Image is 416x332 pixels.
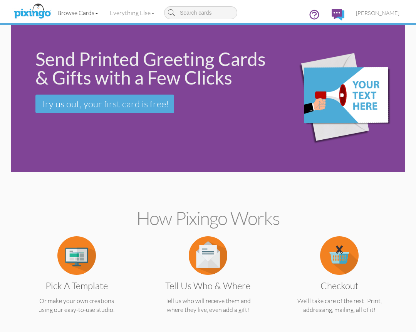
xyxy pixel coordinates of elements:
[320,236,359,275] img: item.alt
[285,251,393,314] a: Checkout We'll take care of the rest! Print, addressing, mailing, all of it!
[35,95,174,113] a: Try us out, your first card is free!
[40,98,169,110] span: Try us out, your first card is free!
[154,296,262,314] p: Tell us who will receive them and where they live, even add a gift!
[164,6,237,19] input: Search cards
[189,236,227,275] img: item.alt
[350,3,405,23] a: [PERSON_NAME]
[160,281,256,291] h3: Tell us Who & Where
[57,236,96,275] img: item.alt
[291,281,387,291] h3: Checkout
[104,3,160,22] a: Everything Else
[356,10,399,16] span: [PERSON_NAME]
[278,42,403,155] img: eb544e90-0942-4412-bfe0-c610d3f4da7c.png
[24,208,392,229] h2: How Pixingo works
[52,3,104,22] a: Browse Cards
[332,9,344,20] img: comments.svg
[154,251,262,314] a: Tell us Who & Where Tell us who will receive them and where they live, even add a gift!
[285,296,393,314] p: We'll take care of the rest! Print, addressing, mailing, all of it!
[35,50,268,87] div: Send Printed Greeting Cards & Gifts with a Few Clicks
[29,281,125,291] h3: Pick a Template
[12,2,53,21] img: pixingo logo
[23,251,131,314] a: Pick a Template Or make your own creations using our easy-to-use studio.
[23,296,131,314] p: Or make your own creations using our easy-to-use studio.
